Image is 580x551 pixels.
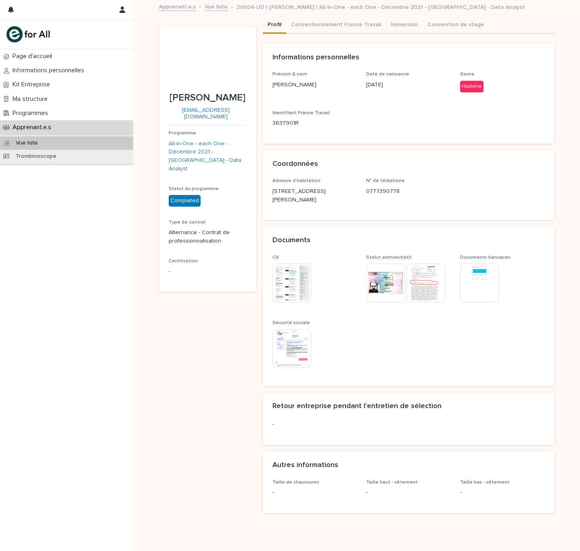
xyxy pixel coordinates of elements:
h2: Informations personnelles [272,53,359,62]
h2: Retour entreprise pendant l'entretien de sélection [272,402,442,411]
p: [STREET_ADDRESS][PERSON_NAME] [272,187,357,204]
img: mHINNnv7SNCQZijbaqql [6,26,50,42]
p: - [366,488,450,497]
button: Immersion [386,17,423,34]
p: 0777390778 [366,187,450,196]
p: Informations personnelles [9,67,91,74]
span: Type de contrat [169,220,206,225]
a: [EMAIL_ADDRESS][DOMAIN_NAME] [182,107,230,120]
span: Statut du programme [169,186,219,191]
p: Kit Entreprise [9,81,57,88]
button: Profil [263,17,286,34]
p: 20604-UD | [PERSON_NAME] | All-in-One - each One - Décembre 2021 - [GEOGRAPHIC_DATA] - Data Analyst [237,2,525,11]
button: Convention de stage [423,17,489,34]
a: Vue liste [205,2,228,11]
p: Page d'accueil [9,52,59,60]
p: Trombinoscope [9,153,63,160]
span: Identifiant France Travail [272,111,330,115]
h2: Autres informations [272,461,338,470]
p: Apprenant.e.s [9,124,58,131]
h2: Coordonnées [272,160,318,169]
span: Date de naissance [366,72,409,77]
div: Completed [169,195,201,207]
p: 3637901R [272,119,357,128]
div: Homme [460,81,484,92]
span: Sécurité sociale [272,321,310,325]
p: - [460,488,544,497]
p: Vue liste [9,140,44,147]
span: Documents bancaires [460,255,511,260]
p: - [272,420,545,429]
span: Adresse d'habitation [272,178,320,183]
span: Programme [169,131,196,136]
p: Ma structure [9,95,54,103]
span: Certification [169,259,198,264]
a: Apprenant.e.s [159,2,196,11]
span: Statut administratif [366,255,412,260]
p: Alternance - Contrat de professionnalisation [169,228,247,245]
span: Taille bas - vêtement [460,480,509,485]
span: Taille haut - vêtement [366,480,418,485]
p: - [169,267,247,276]
span: Taille de chaussures [272,480,319,485]
p: Programmes [9,109,54,117]
h2: Documents [272,236,310,245]
p: [PERSON_NAME] [169,92,247,104]
span: Genre [460,72,475,77]
p: [PERSON_NAME] [272,81,357,89]
span: Prénom & nom [272,72,307,77]
p: - [272,488,357,497]
span: CV [272,255,279,260]
span: N° de téléphone [366,178,405,183]
a: All-in-One - each One - Décembre 2021 - [GEOGRAPHIC_DATA] - Data Analyst [169,140,247,173]
p: [DATE] [366,81,450,89]
button: Conventionnement France Travail [286,17,386,34]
